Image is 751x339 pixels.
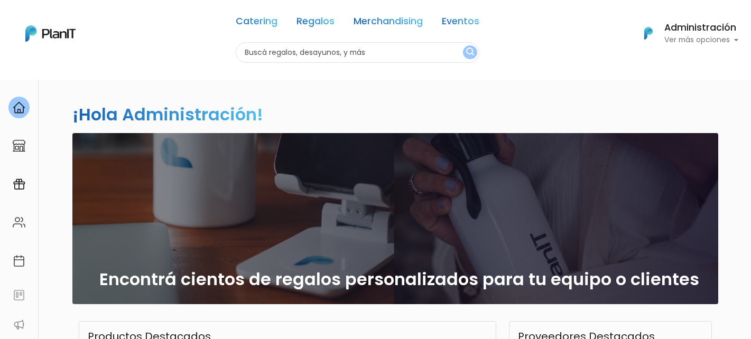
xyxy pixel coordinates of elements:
[13,216,25,229] img: people-662611757002400ad9ed0e3c099ab2801c6687ba6c219adb57efc949bc21e19d.svg
[637,22,660,45] img: PlanIt Logo
[236,42,479,63] input: Buscá regalos, desayunos, y más
[466,48,474,58] img: search_button-432b6d5273f82d61273b3651a40e1bd1b912527efae98b1b7a1b2c0702e16a8d.svg
[99,269,699,289] h2: Encontrá cientos de regalos personalizados para tu equipo o clientes
[354,17,423,30] a: Merchandising
[25,25,76,42] img: PlanIt Logo
[13,139,25,152] img: marketplace-4ceaa7011d94191e9ded77b95e3339b90024bf715f7c57f8cf31f2d8c509eaba.svg
[664,36,738,44] p: Ver más opciones
[631,20,738,47] button: PlanIt Logo Administración Ver más opciones
[13,101,25,114] img: home-e721727adea9d79c4d83392d1f703f7f8bce08238fde08b1acbfd93340b81755.svg
[13,289,25,302] img: feedback-78b5a0c8f98aac82b08bfc38622c3050aee476f2c9584af64705fc4e61158814.svg
[442,17,479,30] a: Eventos
[72,102,263,126] h2: ¡Hola Administración!
[664,23,738,33] h6: Administración
[13,255,25,267] img: calendar-87d922413cdce8b2cf7b7f5f62616a5cf9e4887200fb71536465627b3292af00.svg
[13,178,25,191] img: campaigns-02234683943229c281be62815700db0a1741e53638e28bf9629b52c665b00959.svg
[236,17,277,30] a: Catering
[13,318,25,331] img: partners-52edf745621dab592f3b2c58e3bca9d71375a7ef29c3b500c9f145b62cc070d4.svg
[296,17,335,30] a: Regalos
